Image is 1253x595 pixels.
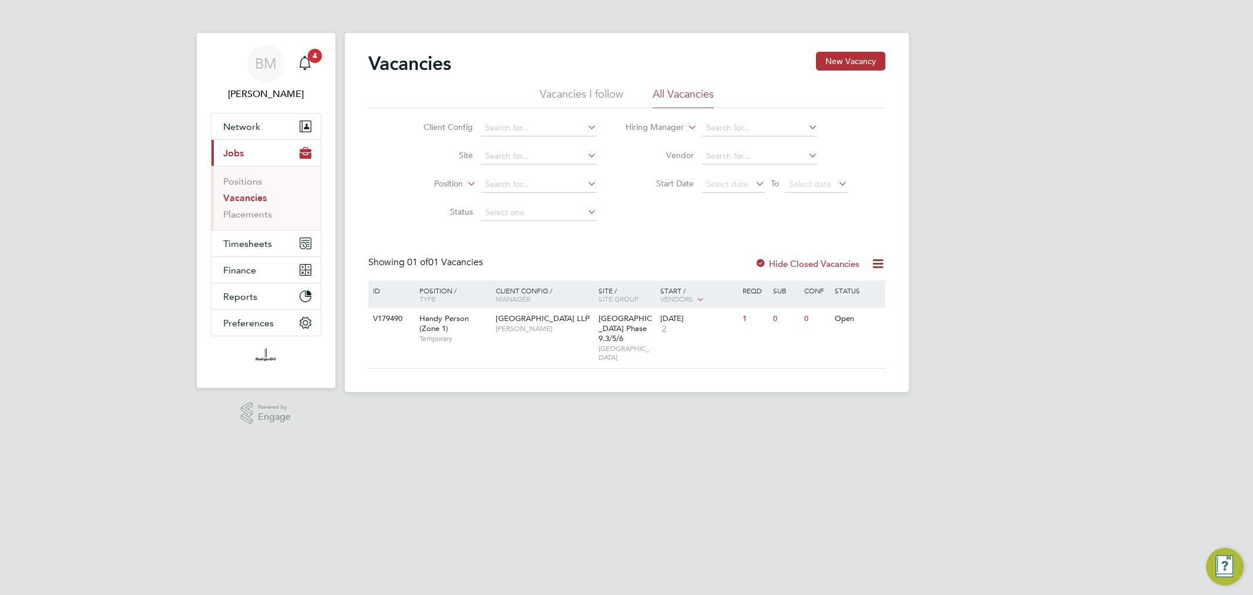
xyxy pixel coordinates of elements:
[253,348,279,367] img: madigangill-logo-retina.png
[293,45,317,82] a: 4
[657,280,740,310] div: Start /
[223,148,244,159] span: Jobs
[493,280,596,309] div: Client Config /
[211,45,321,101] a: BM[PERSON_NAME]
[223,265,256,276] span: Finance
[241,402,291,424] a: Powered byEngage
[660,324,668,334] span: 2
[211,230,321,256] button: Timesheets
[370,308,411,330] div: V179490
[211,113,321,139] button: Network
[211,283,321,309] button: Reports
[626,150,694,161] label: Vendor
[405,122,473,132] label: Client Config
[540,87,623,108] li: Vacancies I follow
[832,308,883,330] div: Open
[496,324,593,333] span: [PERSON_NAME]
[789,179,831,189] span: Select date
[368,52,451,75] h2: Vacancies
[626,178,694,189] label: Start Date
[223,209,272,220] a: Placements
[419,294,436,303] span: Type
[599,294,639,303] span: Site Group
[223,176,262,187] a: Positions
[255,56,277,71] span: BM
[599,313,652,343] span: [GEOGRAPHIC_DATA] Phase 9.3/5/6
[419,313,469,333] span: Handy Person (Zone 1)
[407,256,483,268] span: 01 Vacancies
[223,317,274,329] span: Preferences
[258,412,291,422] span: Engage
[258,402,291,412] span: Powered by
[616,122,684,133] label: Hiring Manager
[395,178,463,190] label: Position
[653,87,714,108] li: All Vacancies
[211,348,321,367] a: Go to home page
[481,176,597,193] input: Search for...
[706,179,748,189] span: Select date
[801,280,832,300] div: Conf
[308,49,322,63] span: 4
[211,166,321,230] div: Jobs
[481,205,597,221] input: Select one
[419,334,490,343] span: Temporary
[770,308,801,330] div: 0
[211,87,321,101] span: Brandon Mollett
[211,140,321,166] button: Jobs
[816,52,885,71] button: New Vacancy
[770,280,801,300] div: Sub
[1206,548,1244,586] button: Engage Resource Center
[481,120,597,136] input: Search for...
[740,308,770,330] div: 1
[481,148,597,165] input: Search for...
[368,256,485,269] div: Showing
[660,294,693,303] span: Vendors
[197,33,335,388] nav: Main navigation
[660,314,737,324] div: [DATE]
[767,176,782,191] span: To
[223,121,260,132] span: Network
[407,256,428,268] span: 01 of
[496,313,590,323] span: [GEOGRAPHIC_DATA] LLP
[223,238,272,249] span: Timesheets
[599,344,654,362] span: [GEOGRAPHIC_DATA]
[755,258,859,269] label: Hide Closed Vacancies
[411,280,493,309] div: Position /
[405,150,473,161] label: Site
[740,280,770,300] div: Reqd
[496,294,530,303] span: Manager
[211,257,321,283] button: Finance
[211,310,321,336] button: Preferences
[832,280,883,300] div: Status
[702,120,818,136] input: Search for...
[596,280,657,309] div: Site /
[223,291,257,302] span: Reports
[405,206,473,217] label: Status
[801,308,832,330] div: 0
[223,192,267,203] a: Vacancies
[370,280,411,300] div: ID
[702,148,818,165] input: Search for...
